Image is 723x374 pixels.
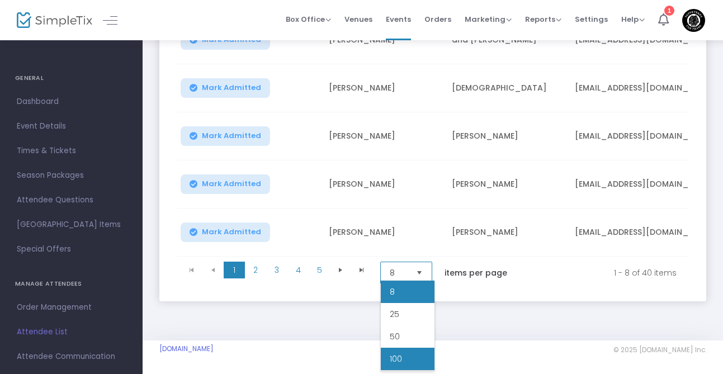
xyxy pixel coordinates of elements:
[525,14,561,25] span: Reports
[621,14,645,25] span: Help
[202,35,261,44] span: Mark Admitted
[330,262,351,278] span: Go to the next page
[445,267,507,278] label: items per page
[531,262,677,284] kendo-pager-info: 1 - 8 of 40 items
[322,64,445,112] td: [PERSON_NAME]
[390,331,400,342] span: 50
[202,179,261,188] span: Mark Admitted
[424,5,451,34] span: Orders
[17,144,126,158] span: Times & Tickets
[17,168,126,183] span: Season Packages
[245,262,266,278] span: Page 2
[202,228,261,236] span: Mark Admitted
[15,273,127,295] h4: MANAGE ATTENDEES
[17,325,126,339] span: Attendee List
[390,309,399,320] span: 25
[17,193,126,207] span: Attendee Questions
[266,262,287,278] span: Page 3
[344,5,372,34] span: Venues
[15,67,127,89] h4: GENERAL
[181,78,270,98] button: Mark Admitted
[575,5,608,34] span: Settings
[287,262,309,278] span: Page 4
[202,83,261,92] span: Mark Admitted
[357,266,366,274] span: Go to the last page
[390,267,407,278] span: 8
[613,345,706,354] span: © 2025 [DOMAIN_NAME] Inc.
[445,209,568,257] td: [PERSON_NAME]
[181,222,270,242] button: Mark Admitted
[17,217,126,232] span: [GEOGRAPHIC_DATA] Items
[286,14,331,25] span: Box Office
[309,262,330,278] span: Page 5
[181,174,270,194] button: Mark Admitted
[664,6,674,16] div: 1
[17,94,126,109] span: Dashboard
[17,349,126,364] span: Attendee Communication
[445,160,568,209] td: [PERSON_NAME]
[465,14,512,25] span: Marketing
[322,160,445,209] td: [PERSON_NAME]
[159,344,214,353] a: [DOMAIN_NAME]
[202,131,261,140] span: Mark Admitted
[17,242,126,257] span: Special Offers
[17,119,126,134] span: Event Details
[224,262,245,278] span: Page 1
[412,262,427,283] button: Select
[390,286,395,297] span: 8
[322,209,445,257] td: [PERSON_NAME]
[17,300,126,315] span: Order Management
[386,5,411,34] span: Events
[390,353,402,364] span: 100
[181,126,270,146] button: Mark Admitted
[445,112,568,160] td: [PERSON_NAME]
[336,266,345,274] span: Go to the next page
[445,64,568,112] td: [DEMOGRAPHIC_DATA]
[351,262,372,278] span: Go to the last page
[322,112,445,160] td: [PERSON_NAME]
